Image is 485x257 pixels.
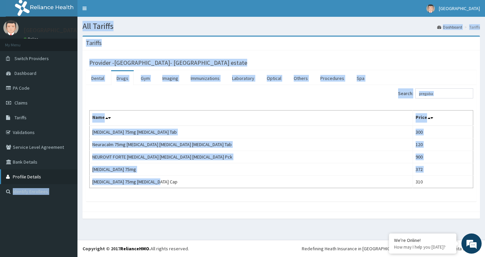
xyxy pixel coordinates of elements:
td: NEUROVIT FORTE [MEDICAL_DATA] [MEDICAL_DATA] [MEDICAL_DATA] Pck [90,151,413,163]
span: Tariffs [14,115,27,121]
textarea: Type your message and hit 'Enter' [3,183,128,207]
td: 120 [413,138,473,151]
td: [MEDICAL_DATA] 75mg [MEDICAL_DATA] Cap [90,176,413,188]
a: Procedures [315,71,350,85]
span: Switch Providers [14,55,49,61]
div: Chat with us now [35,38,113,46]
img: User Image [426,4,435,13]
p: How may I help you today? [394,244,451,250]
td: Neuracalm 75mg [MEDICAL_DATA] [MEDICAL_DATA] [MEDICAL_DATA] Tab [90,138,413,151]
span: Dashboard [14,70,36,76]
th: Name [90,111,413,126]
footer: All rights reserved. [77,240,485,257]
a: Optical [261,71,287,85]
h1: All Tariffs [83,22,480,31]
h3: Provider - [GEOGRAPHIC_DATA]- [GEOGRAPHIC_DATA] estate [89,60,247,66]
a: Spa [351,71,370,85]
div: We're Online! [394,237,451,243]
span: [GEOGRAPHIC_DATA] [439,5,480,11]
a: Gym [135,71,155,85]
td: [MEDICAL_DATA] 75mg [90,163,413,176]
strong: Copyright © 2017 . [83,246,151,252]
p: [GEOGRAPHIC_DATA] [24,27,79,33]
a: RelianceHMO [120,246,149,252]
a: Online [24,37,40,41]
input: Search: [415,88,473,98]
td: [MEDICAL_DATA] 75mg [MEDICAL_DATA] Tab [90,126,413,138]
th: Price [413,111,473,126]
span: We're online! [39,85,93,153]
img: d_794563401_company_1708531726252_794563401 [12,34,27,50]
a: Immunizations [185,71,225,85]
label: Search: [398,88,473,98]
td: 372 [413,163,473,176]
a: Others [288,71,313,85]
a: Dental [86,71,109,85]
a: Dashboard [437,24,462,30]
span: Claims [14,100,28,106]
div: Minimize live chat window [110,3,127,19]
h3: Tariffs [86,40,102,46]
td: 310 [413,176,473,188]
li: Tariffs [463,24,480,30]
a: Drugs [111,71,134,85]
td: 900 [413,151,473,163]
a: Laboratory [227,71,260,85]
td: 300 [413,126,473,138]
img: User Image [3,20,19,35]
div: Redefining Heath Insurance in [GEOGRAPHIC_DATA] using Telemedicine and Data Science! [302,245,480,252]
a: Imaging [157,71,184,85]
